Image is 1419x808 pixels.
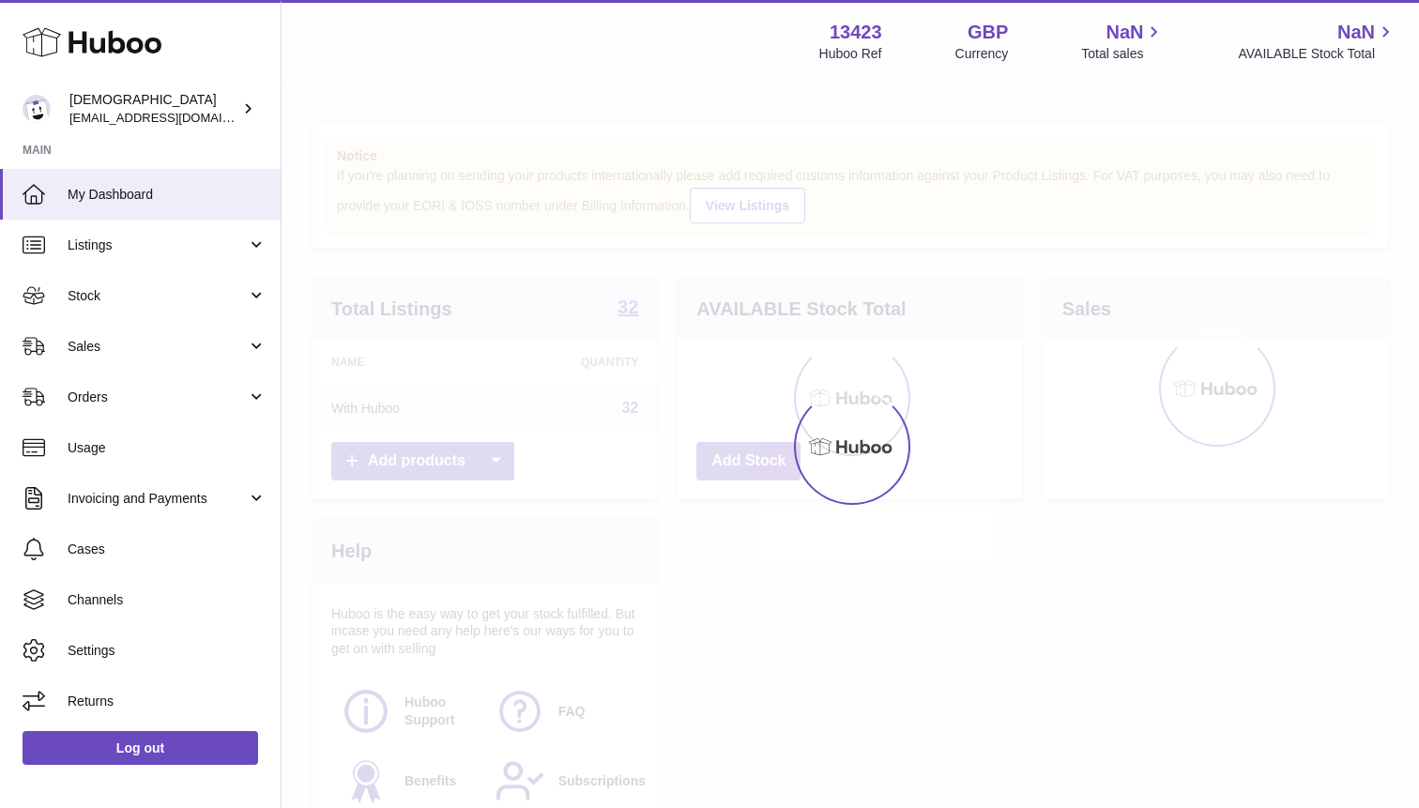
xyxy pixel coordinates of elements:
[68,642,267,660] span: Settings
[1337,20,1375,45] span: NaN
[23,95,51,123] img: olgazyuz@outlook.com
[68,389,247,406] span: Orders
[68,338,247,356] span: Sales
[830,20,882,45] strong: 13423
[68,236,247,254] span: Listings
[69,91,238,127] div: [DEMOGRAPHIC_DATA]
[1238,20,1396,63] a: NaN AVAILABLE Stock Total
[968,20,1008,45] strong: GBP
[23,731,258,765] a: Log out
[69,110,276,125] span: [EMAIL_ADDRESS][DOMAIN_NAME]
[68,693,267,710] span: Returns
[1081,20,1165,63] a: NaN Total sales
[68,591,267,609] span: Channels
[68,541,267,558] span: Cases
[1106,20,1143,45] span: NaN
[1238,45,1396,63] span: AVAILABLE Stock Total
[68,439,267,457] span: Usage
[68,186,267,204] span: My Dashboard
[1081,45,1165,63] span: Total sales
[819,45,882,63] div: Huboo Ref
[68,490,247,508] span: Invoicing and Payments
[955,45,1009,63] div: Currency
[68,287,247,305] span: Stock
